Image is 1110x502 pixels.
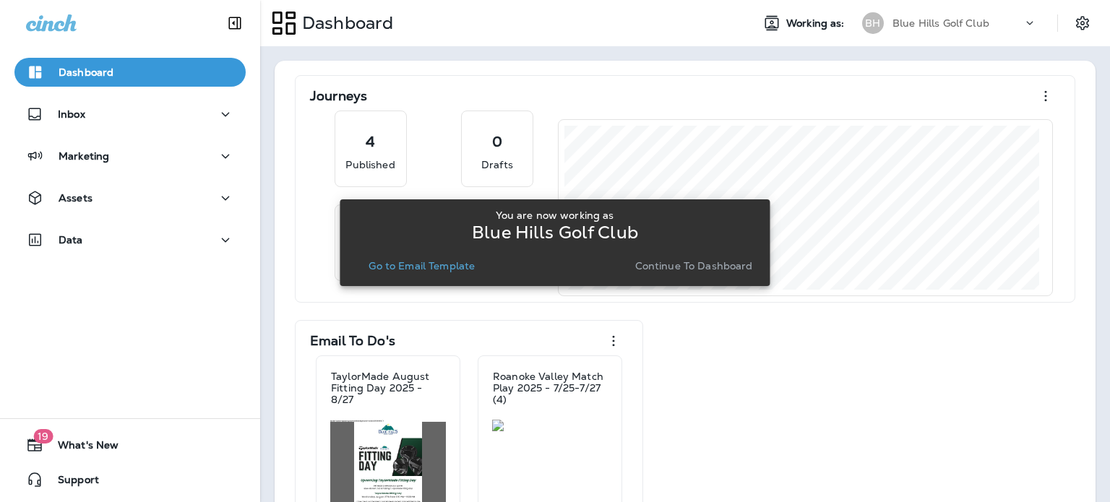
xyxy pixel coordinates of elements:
[862,12,884,34] div: BH
[14,430,246,459] button: 19What's New
[59,66,113,78] p: Dashboard
[786,17,848,30] span: Working as:
[331,371,445,405] p: TaylorMade August Fitting Day 2025 - 8/27
[14,225,246,254] button: Data
[629,256,759,276] button: Continue to Dashboard
[33,429,53,443] span: 19
[14,142,246,170] button: Marketing
[14,100,246,129] button: Inbox
[59,150,109,162] p: Marketing
[59,234,83,246] p: Data
[363,256,481,276] button: Go to Email Template
[59,192,92,204] p: Assets
[14,58,246,87] button: Dashboard
[472,227,638,238] p: Blue Hills Golf Club
[892,17,989,29] p: Blue Hills Golf Club
[14,465,246,494] button: Support
[215,9,255,38] button: Collapse Sidebar
[496,209,614,221] p: You are now working as
[635,260,753,272] p: Continue to Dashboard
[369,260,475,272] p: Go to Email Template
[296,12,393,34] p: Dashboard
[310,89,367,103] p: Journeys
[1070,10,1096,36] button: Settings
[43,439,119,456] span: What's New
[14,183,246,212] button: Assets
[310,334,395,348] p: Email To Do's
[58,108,85,120] p: Inbox
[43,474,99,491] span: Support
